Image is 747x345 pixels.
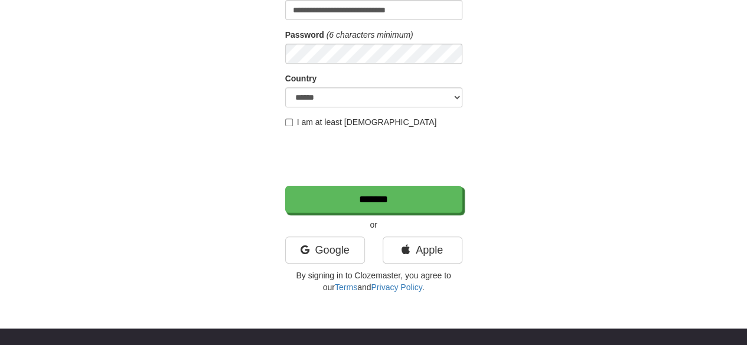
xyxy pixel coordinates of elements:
[383,236,462,264] a: Apple
[335,282,357,292] a: Terms
[285,73,317,84] label: Country
[285,29,324,41] label: Password
[285,116,437,128] label: I am at least [DEMOGRAPHIC_DATA]
[285,270,462,293] p: By signing in to Clozemaster, you agree to our and .
[285,219,462,231] p: or
[285,134,465,180] iframe: reCAPTCHA
[371,282,422,292] a: Privacy Policy
[285,236,365,264] a: Google
[327,30,413,40] em: (6 characters minimum)
[285,119,293,126] input: I am at least [DEMOGRAPHIC_DATA]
